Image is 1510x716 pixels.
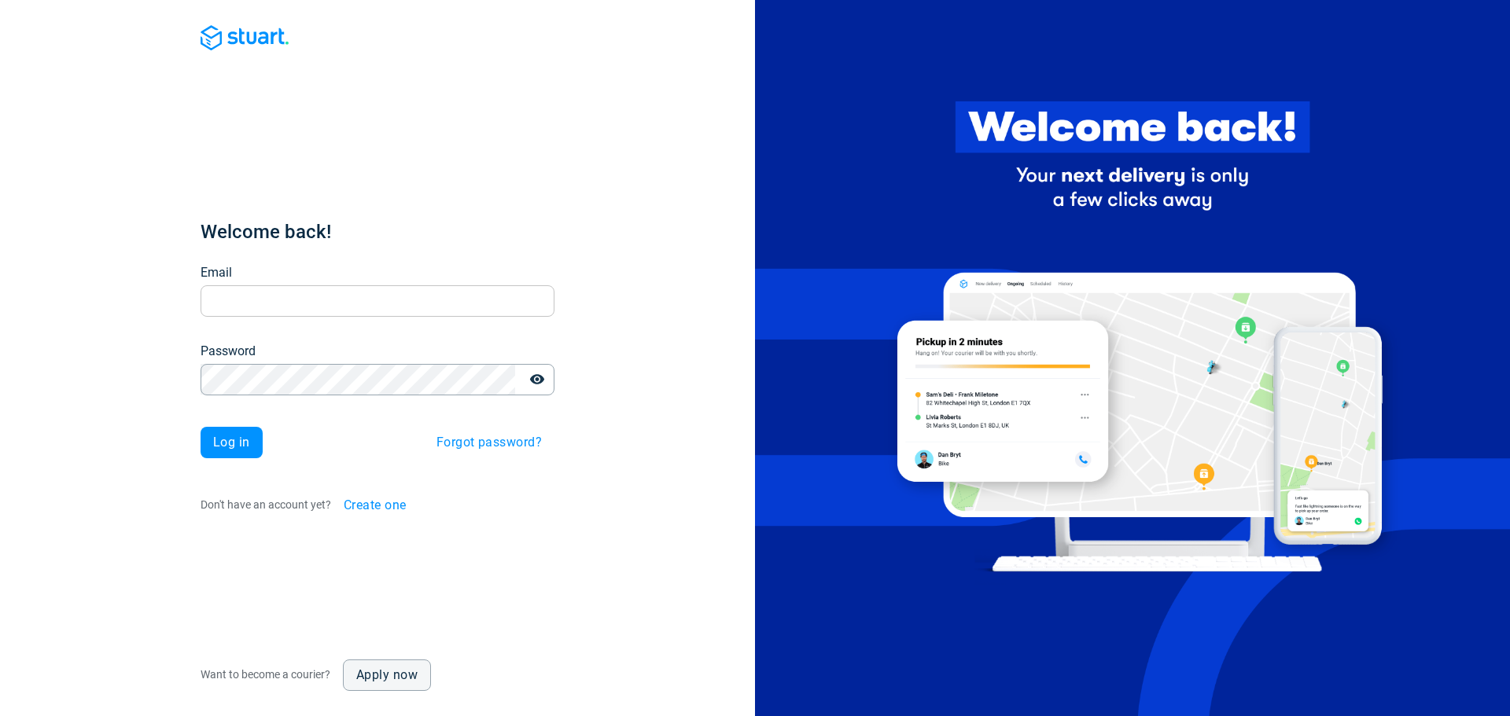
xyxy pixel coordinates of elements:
[356,669,418,681] span: Apply now
[436,436,542,449] span: Forgot password?
[331,490,419,521] button: Create one
[424,427,554,458] button: Forgot password?
[201,25,289,50] img: Blue logo
[201,427,263,458] button: Log in
[201,498,331,510] span: Don't have an account yet?
[344,499,407,512] span: Create one
[213,436,250,449] span: Log in
[201,263,232,282] label: Email
[201,219,554,244] h1: Welcome back!
[201,342,256,361] label: Password
[343,659,431,691] a: Apply now
[201,668,330,681] span: Want to become a courier?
